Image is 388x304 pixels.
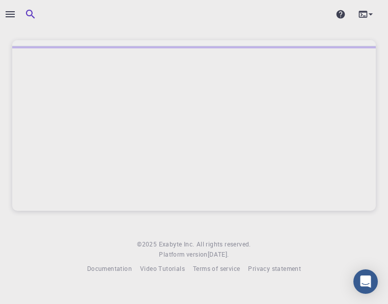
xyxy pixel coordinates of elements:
[208,250,229,260] a: [DATE].
[353,269,378,294] div: Open Intercom Messenger
[248,264,301,274] a: Privacy statement
[87,264,132,274] a: Documentation
[248,264,301,272] span: Privacy statement
[208,250,229,258] span: [DATE] .
[159,239,195,250] a: Exabyte Inc.
[140,264,185,272] span: Video Tutorials
[140,264,185,274] a: Video Tutorials
[159,240,195,248] span: Exabyte Inc.
[193,264,240,272] span: Terms of service
[87,264,132,272] span: Documentation
[159,250,207,260] span: Platform version
[137,239,158,250] span: © 2025
[197,239,251,250] span: All rights reserved.
[193,264,240,274] a: Terms of service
